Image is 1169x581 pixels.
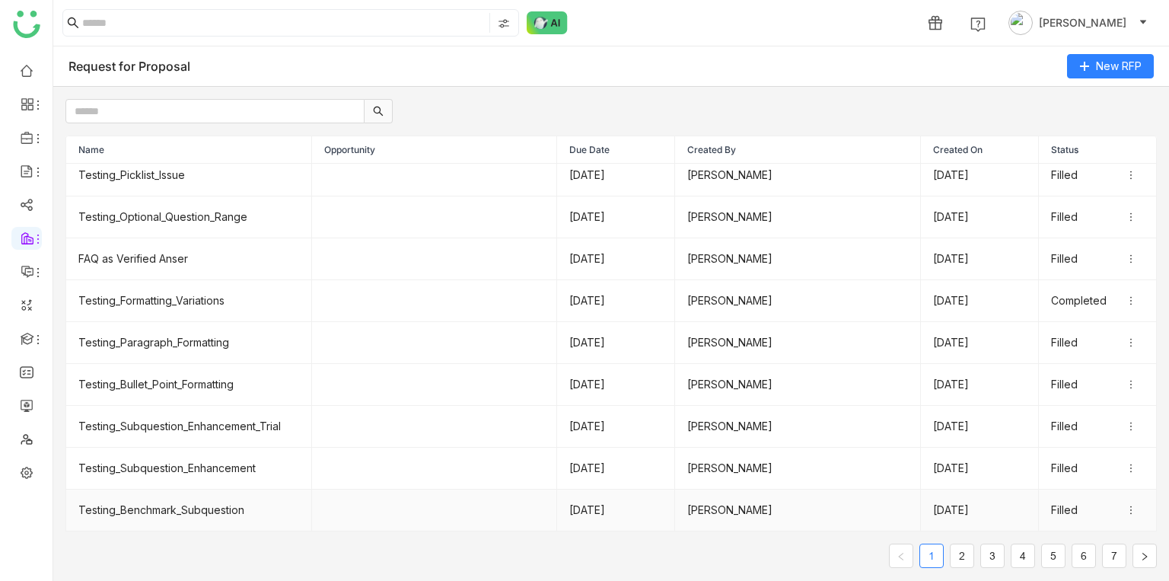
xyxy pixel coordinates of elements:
td: Testing_Optional_Question_Range [66,196,312,238]
td: [DATE] [921,238,1039,280]
li: 7 [1102,544,1126,568]
img: avatar [1008,11,1033,35]
td: [DATE] [557,155,675,196]
td: [PERSON_NAME] [675,490,921,532]
td: [PERSON_NAME] [675,196,921,238]
img: ask-buddy-normal.svg [527,11,568,34]
div: Filled [1051,502,1144,519]
img: search-type.svg [498,18,510,30]
li: 4 [1011,544,1035,568]
td: [DATE] [557,196,675,238]
a: 3 [981,544,1004,567]
td: [DATE] [557,322,675,364]
td: [PERSON_NAME] [675,280,921,322]
th: Opportunity [312,136,558,164]
td: [PERSON_NAME] [675,364,921,406]
th: Status [1039,136,1157,164]
td: [PERSON_NAME] [675,406,921,448]
a: 4 [1011,544,1034,567]
td: [DATE] [557,490,675,532]
div: Filled [1051,251,1144,267]
li: 3 [980,544,1005,568]
th: Name [66,136,312,164]
button: [PERSON_NAME] [1005,11,1151,35]
td: Testing_Picklist_Issue [66,155,312,196]
div: Filled [1051,418,1144,435]
button: New RFP [1067,54,1154,78]
td: Testing_Bullet_Point_Formatting [66,364,312,406]
td: Testing_Paragraph_Formatting [66,322,312,364]
div: Filled [1051,167,1144,184]
li: 1 [919,544,944,568]
button: Previous Page [889,544,913,568]
a: 1 [920,544,943,567]
div: Filled [1051,460,1144,477]
td: [DATE] [557,448,675,490]
li: 2 [950,544,974,568]
a: 6 [1072,544,1095,567]
td: [DATE] [921,196,1039,238]
li: 6 [1072,544,1096,568]
td: [PERSON_NAME] [675,155,921,196]
span: New RFP [1096,58,1142,75]
td: Testing_Formatting_Variations [66,280,312,322]
div: Request for Proposal [68,59,190,74]
img: logo [13,11,40,38]
a: 2 [951,544,973,567]
td: [DATE] [557,280,675,322]
div: Filled [1051,376,1144,393]
td: [DATE] [921,406,1039,448]
img: help.svg [970,17,986,32]
td: [DATE] [921,448,1039,490]
td: [DATE] [921,155,1039,196]
td: [DATE] [921,280,1039,322]
div: Filled [1051,209,1144,225]
td: [PERSON_NAME] [675,322,921,364]
td: [PERSON_NAME] [675,238,921,280]
th: Created By [675,136,921,164]
div: Filled [1051,334,1144,351]
li: 5 [1041,544,1065,568]
td: [DATE] [557,406,675,448]
td: [PERSON_NAME] [675,448,921,490]
a: 7 [1103,544,1126,567]
td: Testing_Benchmark_Subquestion [66,490,312,532]
td: [DATE] [921,322,1039,364]
td: Testing_Subquestion_Enhancement [66,448,312,490]
td: FAQ as Verified Anser [66,238,312,280]
td: [DATE] [557,238,675,280]
th: Due Date [557,136,675,164]
button: Next Page [1132,544,1157,568]
th: Created On [921,136,1039,164]
span: [PERSON_NAME] [1039,14,1126,31]
td: [DATE] [921,490,1039,532]
td: Testing_Subquestion_Enhancement_Trial [66,406,312,448]
div: Completed [1051,292,1144,309]
td: [DATE] [921,364,1039,406]
td: [DATE] [557,364,675,406]
a: 5 [1042,544,1065,567]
